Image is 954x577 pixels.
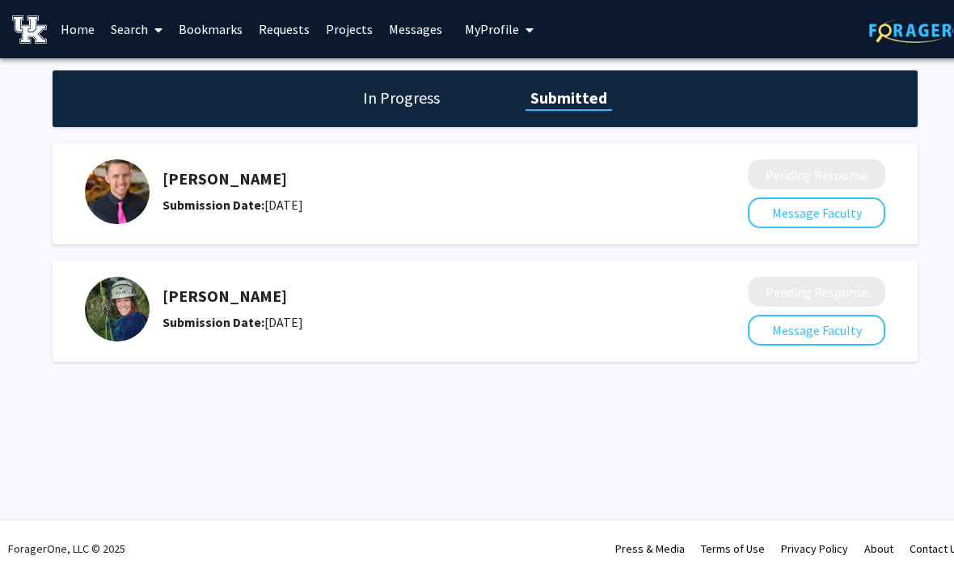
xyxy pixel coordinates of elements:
h1: In Progress [358,87,445,109]
a: Privacy Policy [781,541,848,556]
a: Projects [318,1,381,57]
button: Message Faculty [748,197,885,228]
h5: [PERSON_NAME] [163,169,662,189]
img: Profile Picture [85,277,150,342]
b: Submission Date: [163,197,264,213]
div: ForagerOne, LLC © 2025 [8,520,125,577]
a: Bookmarks [171,1,251,57]
a: Terms of Use [701,541,765,556]
img: University of Kentucky Logo [12,15,47,44]
span: My Profile [465,21,519,37]
button: Pending Response [748,277,885,307]
a: About [864,541,893,556]
img: Profile Picture [85,159,150,224]
b: Submission Date: [163,314,264,330]
a: Requests [251,1,318,57]
button: Pending Response [748,159,885,189]
a: Press & Media [615,541,685,556]
a: Search [103,1,171,57]
button: Message Faculty [748,315,885,346]
a: Home [53,1,103,57]
div: [DATE] [163,195,662,214]
a: Messages [381,1,450,57]
a: Message Faculty [748,322,885,338]
h1: Submitted [526,87,612,109]
a: Message Faculty [748,205,885,221]
div: [DATE] [163,312,662,332]
h5: [PERSON_NAME] [163,286,662,306]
